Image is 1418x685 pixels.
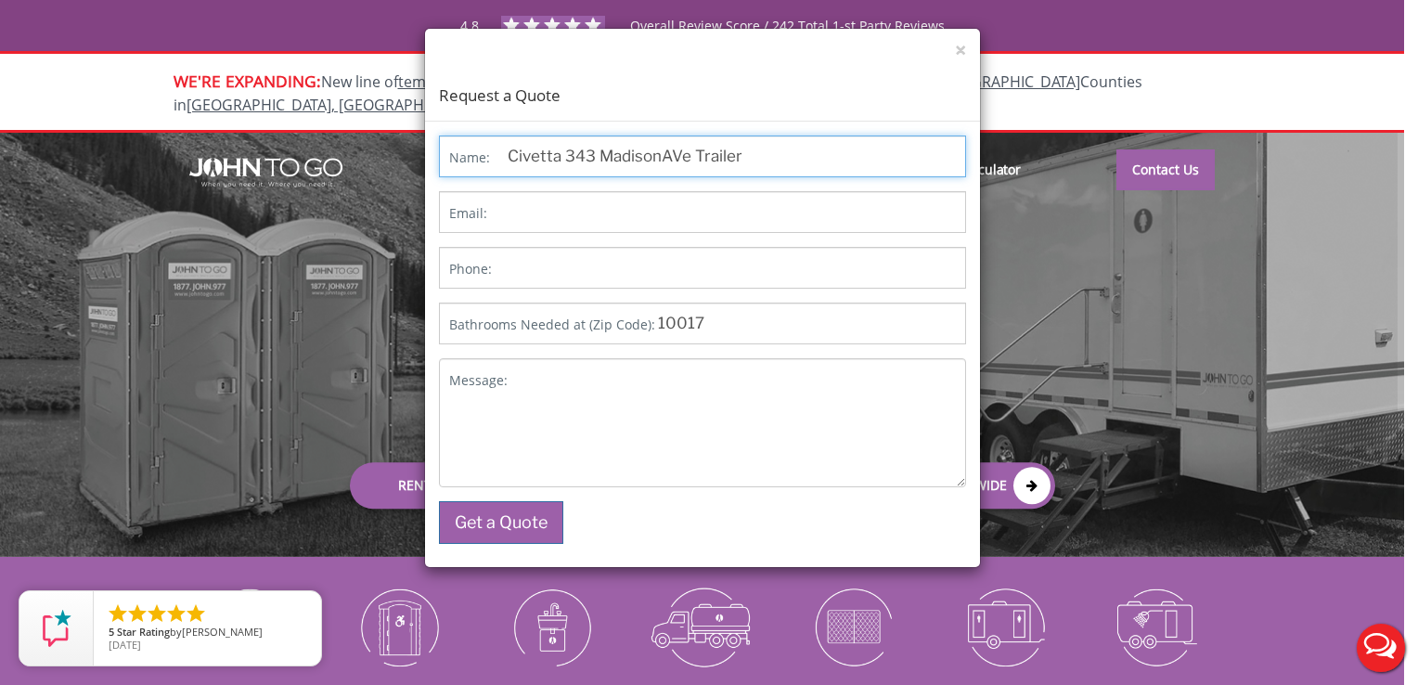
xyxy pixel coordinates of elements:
label: Email: [449,204,487,223]
label: Bathrooms Needed at (Zip Code): [449,316,655,334]
img: Review Rating [38,610,75,647]
span: 5 [109,625,114,639]
span: [DATE] [109,638,141,652]
span: by [109,627,306,640]
li:  [107,602,129,625]
button: × [955,41,966,60]
li:  [185,602,207,625]
label: Message: [449,371,508,390]
label: Phone: [449,260,492,278]
li:  [126,602,148,625]
h4: Request a Quote [439,60,966,107]
li:  [165,602,187,625]
button: Get a Quote [439,501,563,544]
button: Live Chat [1344,611,1418,685]
label: Name: [449,149,490,167]
span: Star Rating [117,625,170,639]
span: [PERSON_NAME] [182,625,263,639]
form: Contact form [425,122,980,567]
li:  [146,602,168,625]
